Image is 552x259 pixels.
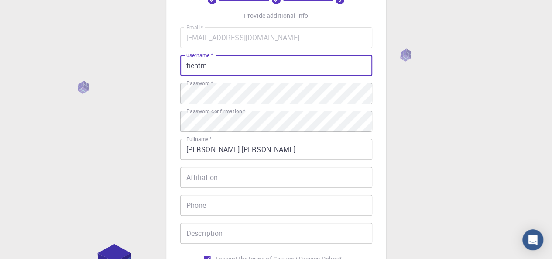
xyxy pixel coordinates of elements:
[244,11,308,20] p: Provide additional info
[186,135,212,143] label: Fullname
[522,229,543,250] div: Open Intercom Messenger
[186,52,213,59] label: username
[186,24,203,31] label: Email
[186,107,245,115] label: Password confirmation
[186,79,213,87] label: Password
